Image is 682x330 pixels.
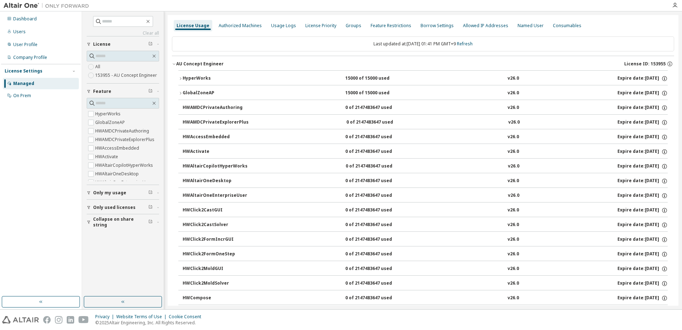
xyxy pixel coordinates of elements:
div: HWAltairOneDesktop [183,178,247,184]
button: HWClick2CastGUI0 of 2147483647 usedv26.0Expire date:[DATE] [183,202,668,218]
img: Altair One [4,2,93,9]
div: HWClick2CastGUI [183,207,247,214]
label: HWActivate [95,152,119,161]
div: Expire date: [DATE] [617,207,668,214]
div: Website Terms of Use [116,314,169,320]
div: 15000 of 15000 used [345,90,409,96]
button: Only my usage [87,185,159,201]
img: altair_logo.svg [2,316,39,324]
img: linkedin.svg [67,316,74,324]
div: 0 of 2147483647 used [345,192,409,199]
img: youtube.svg [78,316,89,324]
div: 0 of 2147483647 used [346,163,410,170]
div: 0 of 2147483647 used [345,178,409,184]
button: Only used licenses [87,200,159,215]
div: HWCompose [183,295,247,301]
span: Only my usage [93,190,126,196]
button: GlobalZoneAP15000 of 15000 usedv26.0Expire date:[DATE] [178,85,668,101]
button: License [87,36,159,52]
label: HWAMDCPrivateAuthoring [95,127,151,135]
div: Expire date: [DATE] [617,251,668,257]
button: HWClick2FormIncrGUI0 of 2147483647 usedv26.0Expire date:[DATE] [183,232,668,247]
div: Expire date: [DATE] [617,236,668,243]
div: v26.0 [508,251,519,257]
div: v26.0 [508,178,519,184]
button: HyperWorks15000 of 15000 usedv26.0Expire date:[DATE] [178,71,668,86]
img: facebook.svg [43,316,51,324]
button: Feature [87,84,159,99]
label: GlobalZoneAP [95,118,126,127]
div: 0 of 2147483647 used [345,236,409,243]
div: Privacy [95,314,116,320]
div: HWClick2FormIncrGUI [183,236,247,243]
span: Collapse on share string [93,216,148,228]
p: © 2025 Altair Engineering, Inc. All Rights Reserved. [95,320,205,326]
div: v26.0 [508,119,520,126]
div: HWClick2FormOneStep [183,251,247,257]
div: Cookie Consent [169,314,205,320]
div: v26.0 [508,192,519,199]
button: HWAltairOneEnterpriseUser0 of 2147483647 usedv26.0Expire date:[DATE] [183,188,668,204]
span: Clear filter [148,205,153,210]
div: v26.0 [508,295,519,301]
div: On Prem [13,93,31,99]
div: HWActivate [183,149,247,155]
div: Expire date: [DATE] [617,222,668,228]
a: Clear all [87,30,159,36]
span: License ID: 153955 [624,61,666,67]
div: Expire date: [DATE] [617,163,668,170]
div: Borrow Settings [421,23,454,29]
div: Expire date: [DATE] [617,295,668,301]
button: Collapse on share string [87,214,159,230]
div: Expire date: [DATE] [617,75,668,82]
div: Last updated at: [DATE] 01:41 PM GMT+9 [172,36,674,51]
div: Expire date: [DATE] [617,192,668,199]
div: 0 of 2147483647 used [346,119,411,126]
div: License Priority [305,23,336,29]
div: User Profile [13,42,37,47]
div: Usage Logs [271,23,296,29]
div: Consumables [553,23,581,29]
button: HWClick2MoldGUI0 of 2147483647 usedv26.0Expire date:[DATE] [183,261,668,277]
div: 15000 of 15000 used [345,75,409,82]
div: 0 of 2147483647 used [345,207,409,214]
label: 153955 - AU Concept Engineer [95,71,158,80]
div: HWClick2MoldSolver [183,280,247,287]
a: Refresh [457,41,473,47]
div: Expire date: [DATE] [617,105,668,111]
label: HWAMDCPrivateExplorerPlus [95,135,156,144]
div: License Usage [177,23,209,29]
div: Expire date: [DATE] [617,149,668,155]
label: HWAltairOneDesktop [95,170,140,178]
button: HWAltairOneDesktop0 of 2147483647 usedv26.0Expire date:[DATE] [183,173,668,189]
button: HWAltairCopilotHyperWorks0 of 2147483647 usedv26.0Expire date:[DATE] [183,159,668,174]
div: Expire date: [DATE] [617,266,668,272]
div: HWAccessEmbedded [183,134,247,140]
button: HWClick2MoldSolver0 of 2147483647 usedv26.0Expire date:[DATE] [183,276,668,291]
button: HWCompose0 of 2147483647 usedv26.0Expire date:[DATE] [183,290,668,306]
div: v26.0 [508,90,519,96]
button: HWActivate0 of 2147483647 usedv26.0Expire date:[DATE] [183,144,668,160]
div: 0 of 2147483647 used [345,149,409,155]
div: HWAMDCPrivateAuthoring [183,105,247,111]
div: HWAMDCPrivateExplorerPlus [183,119,249,126]
label: HWAccessEmbedded [95,144,141,152]
div: 0 of 2147483647 used [345,295,409,301]
div: HWAltairOneEnterpriseUser [183,192,247,199]
div: Authorized Machines [219,23,262,29]
label: HyperWorks [95,110,122,118]
div: Allowed IP Addresses [463,23,508,29]
div: v26.0 [508,134,519,140]
div: 0 of 2147483647 used [345,105,409,111]
span: Clear filter [148,219,153,225]
div: v26.0 [508,236,519,243]
button: AU Concept EngineerLicense ID: 153955 [172,56,674,72]
label: HWAltairCopilotHyperWorks [95,161,154,170]
span: Clear filter [148,41,153,47]
div: Dashboard [13,16,37,22]
div: v26.0 [508,105,519,111]
div: Expire date: [DATE] [617,134,668,140]
div: 0 of 2147483647 used [345,222,409,228]
div: Named User [518,23,544,29]
div: License Settings [5,68,42,74]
